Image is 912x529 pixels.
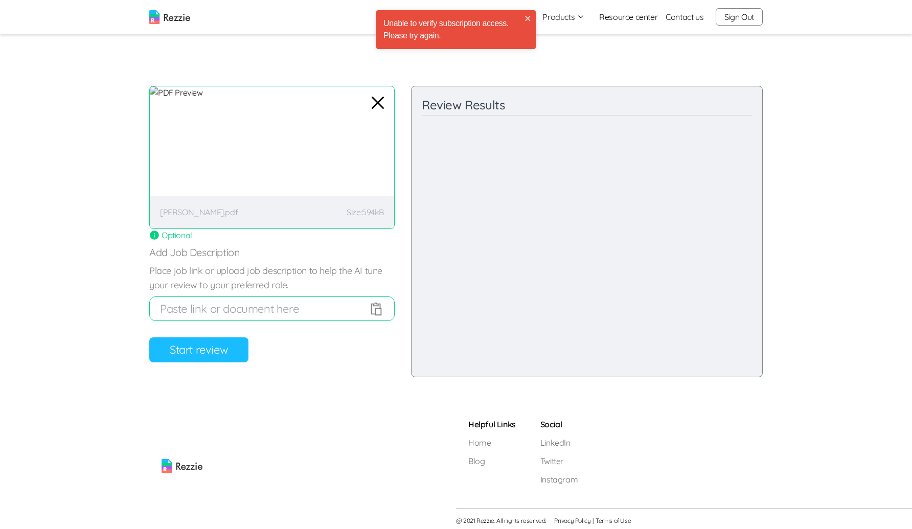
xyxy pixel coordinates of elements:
div: Optional [149,229,395,241]
div: Review Results [422,97,752,116]
a: Terms of Use [596,517,631,525]
h5: Social [540,418,578,430]
a: Home [468,436,516,449]
h5: Helpful Links [468,418,516,430]
button: close [525,14,532,22]
a: Blog [468,455,516,467]
a: LinkedIn [540,436,578,449]
a: Contact us [666,11,703,23]
button: Start review [149,337,248,362]
p: Size: 594kB [347,206,384,218]
a: Resource center [599,11,657,23]
label: Place job link or upload job description to help the AI tune your review to your preferred role. [149,264,395,292]
a: Instagram [540,473,578,486]
div: Unable to verify subscription access. Please try again. [380,14,525,45]
p: [PERSON_NAME].pdf [160,206,238,218]
img: rezzie logo [162,418,202,473]
img: logo [149,10,190,24]
button: Sign Out [716,8,763,26]
p: Add Job Description [149,245,395,260]
input: Paste link or document here [160,297,369,320]
span: | [592,517,594,525]
a: Twitter [540,455,578,467]
a: Privacy Policy [554,517,590,525]
span: @ 2021 Rezzie. All rights reserved. [456,517,546,525]
button: Products [542,11,585,23]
